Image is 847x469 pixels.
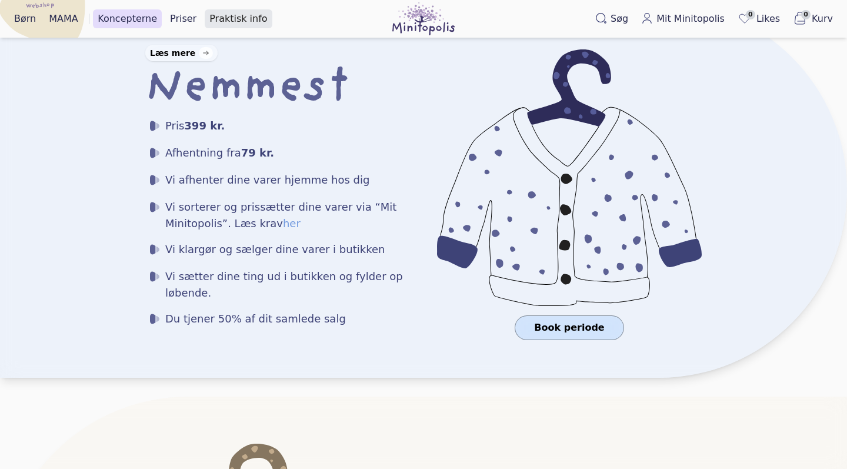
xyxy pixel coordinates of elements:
span: 399 kr. [184,119,225,132]
span: 0 [801,10,811,19]
a: Priser [165,9,201,28]
a: Mit Minitopolis [636,9,729,28]
span: Pris [165,118,225,135]
a: Koncepterne [93,9,162,28]
span: Du tjener 50% af dit samlede salg [165,311,346,328]
a: Book periode [515,315,623,340]
a: her [283,217,301,229]
h2: Nemmest [145,71,409,108]
span: Likes [756,12,780,26]
div: Læs mere [150,47,195,59]
span: Kurv [812,12,833,26]
span: 79 kr. [241,147,274,159]
a: Børn [9,9,41,28]
img: Minitopolis logo [392,2,455,35]
span: Søg [611,12,628,26]
button: 0Kurv [788,9,838,29]
button: Søg [591,9,633,28]
span: 0 [746,10,755,19]
a: Læs mere [145,45,218,61]
img: Minitopolis' blå bøjle med den blå sweater der i denne sammenhæng symboliserer Nemmest konceptet [437,49,702,306]
a: MAMA [44,9,83,28]
a: Praktisk info [205,9,272,28]
span: Vi sorterer og prissætter dine varer via “Mit Minitopolis”. Læs krav [165,199,409,232]
span: Mit Minitopolis [656,12,725,26]
a: 0Likes [733,9,785,29]
span: Vi afhenter dine varer hjemme hos dig [165,172,369,189]
span: Vi klargør og sælger dine varer i butikken [165,241,385,259]
span: Vi sætter dine ting ud i butikken og fylder op løbende. [165,268,409,301]
span: Afhentning fra [165,145,274,162]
